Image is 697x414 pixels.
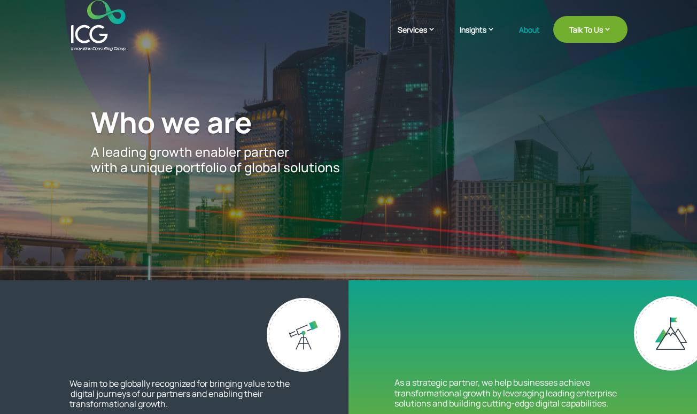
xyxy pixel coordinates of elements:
[69,379,297,410] p: We aim to be globally recognized for bringing value to the digital journeys of our partners and e...
[91,144,606,175] p: A leading growth enabler partner with a unique portfolio of global solutions
[460,24,506,51] a: Insights
[91,102,252,142] span: Who we are
[394,378,628,409] p: As a strategic partner, we help businesses achieve transformational growth by leveraging leading ...
[398,24,446,51] a: Services
[553,16,628,43] a: Talk To Us
[519,26,540,51] a: About
[267,298,340,372] img: Our vision - ICG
